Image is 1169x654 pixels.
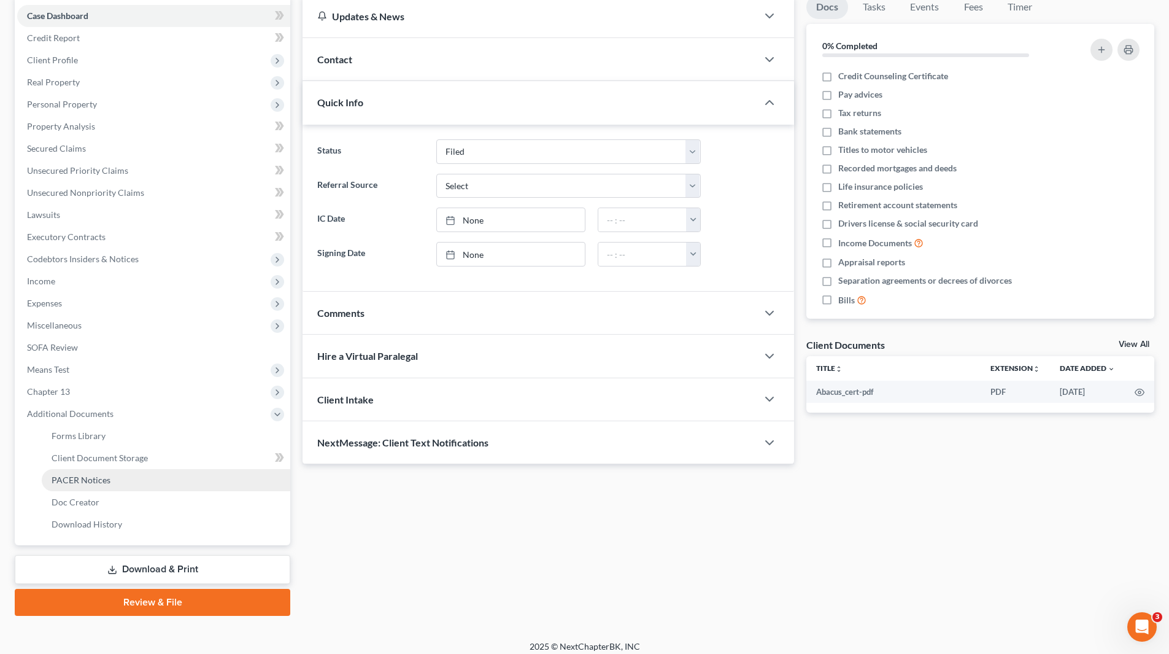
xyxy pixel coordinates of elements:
span: Miscellaneous [27,320,82,330]
span: Means Test [27,364,69,375]
i: expand_more [1108,365,1115,373]
span: Client Document Storage [52,453,148,463]
span: Executory Contracts [27,232,106,242]
span: Tax returns [838,107,881,119]
td: Abacus_cert-pdf [806,381,981,403]
a: Unsecured Nonpriority Claims [17,182,290,204]
label: Signing Date [311,242,430,267]
i: unfold_more [835,365,843,373]
a: View All [1119,340,1149,349]
input: -- : -- [598,243,687,266]
span: Bank statements [838,125,901,138]
a: Secured Claims [17,138,290,160]
span: Additional Documents [27,408,114,419]
label: IC Date [311,208,430,232]
a: None [437,243,585,266]
span: Life insurance policies [838,181,923,193]
i: unfold_more [1033,365,1040,373]
strong: 0% Completed [822,41,878,51]
span: Forms Library [52,430,106,441]
span: Contact [317,53,352,65]
span: Secured Claims [27,143,86,154]
div: Client Documents [806,338,885,351]
span: Separation agreements or decrees of divorces [838,274,1012,287]
span: NextMessage: Client Text Notifications [317,437,488,448]
a: Titleunfold_more [816,364,843,373]
a: Executory Contracts [17,226,290,248]
span: Recorded mortgages and deeds [838,162,957,174]
a: Download & Print [15,555,290,584]
a: Case Dashboard [17,5,290,27]
a: SOFA Review [17,337,290,359]
a: Property Analysis [17,115,290,138]
span: 3 [1152,612,1162,622]
span: Chapter 13 [27,386,70,397]
span: Income Documents [838,237,912,249]
a: PACER Notices [42,469,290,491]
span: Drivers license & social security card [838,217,978,230]
span: Retirement account statements [838,199,957,211]
td: PDF [981,381,1050,403]
span: PACER Notices [52,475,110,485]
label: Referral Source [311,174,430,198]
span: Doc Creator [52,497,99,507]
span: Appraisal reports [838,256,905,268]
td: [DATE] [1050,381,1125,403]
input: -- : -- [598,208,687,232]
a: Unsecured Priority Claims [17,160,290,182]
a: Date Added expand_more [1060,364,1115,373]
span: Case Dashboard [27,10,88,21]
span: Expenses [27,298,62,308]
span: Pay advices [838,88,882,101]
span: Client Profile [27,55,78,65]
span: Client Intake [317,394,374,405]
div: Updates & News [317,10,743,23]
span: Hire a Virtual Paralegal [317,350,418,362]
a: Extensionunfold_more [990,364,1040,373]
a: Client Document Storage [42,447,290,469]
span: Real Property [27,77,80,87]
a: Lawsuits [17,204,290,226]
span: Credit Counseling Certificate [838,70,948,82]
iframe: Intercom live chat [1127,612,1157,642]
span: Personal Property [27,99,97,109]
span: Comments [317,307,365,319]
span: Lawsuits [27,209,60,220]
span: SOFA Review [27,342,78,352]
span: Credit Report [27,33,80,43]
a: Forms Library [42,425,290,447]
a: Doc Creator [42,491,290,513]
span: Titles to motor vehicles [838,144,927,156]
span: Codebtors Insiders & Notices [27,254,139,264]
a: Review & File [15,589,290,616]
span: Quick Info [317,96,363,108]
span: Unsecured Nonpriority Claims [27,187,144,198]
label: Status [311,139,430,164]
span: Unsecured Priority Claims [27,165,128,176]
a: Credit Report [17,27,290,49]
span: Bills [838,294,855,306]
span: Income [27,276,55,286]
a: Download History [42,513,290,535]
span: Download History [52,519,122,529]
span: Property Analysis [27,121,95,131]
a: None [437,208,585,232]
